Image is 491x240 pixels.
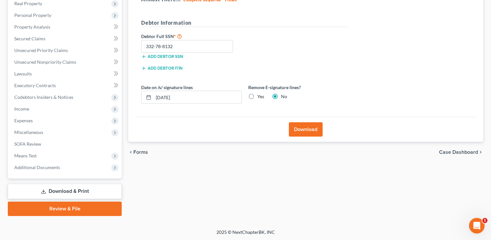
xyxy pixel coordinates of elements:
a: Secured Claims [9,33,122,45]
span: Means Test [14,153,37,158]
span: Executory Contracts [14,83,56,88]
a: Property Analysis [9,21,122,33]
button: Add debtor ITIN [141,66,182,71]
span: Forms [133,150,148,155]
button: chevron_left Forms [128,150,157,155]
span: Codebtors Insiders & Notices [14,94,73,100]
span: Case Dashboard [439,150,478,155]
label: Remove E-signature lines? [248,84,349,91]
a: Download & Print [8,184,122,199]
a: Unsecured Priority Claims [9,45,122,56]
span: Additional Documents [14,165,60,170]
span: Lawsuits [14,71,32,76]
a: Review & File [8,202,122,216]
input: MM/DD/YYYY [153,91,241,103]
h5: Debtor Information [141,19,349,27]
a: Executory Contracts [9,80,122,91]
button: Download [289,122,323,137]
span: 1 [482,218,487,223]
span: Income [14,106,29,112]
span: Real Property [14,1,42,6]
input: XXX-XX-XXXX [141,40,233,53]
i: chevron_right [478,150,483,155]
span: Miscellaneous [14,129,43,135]
a: SOFA Review [9,138,122,150]
label: No [281,93,287,100]
span: Unsecured Nonpriority Claims [14,59,76,65]
i: chevron_left [128,150,133,155]
a: Unsecured Nonpriority Claims [9,56,122,68]
label: Debtor Full SSN [138,32,245,40]
span: Secured Claims [14,36,45,41]
span: Expenses [14,118,33,123]
span: Personal Property [14,12,51,18]
button: Add debtor SSN [141,54,183,59]
iframe: Intercom live chat [469,218,485,233]
span: Property Analysis [14,24,50,30]
label: Yes [257,93,264,100]
span: SOFA Review [14,141,41,147]
label: Date on /s/ signature lines [141,84,193,91]
a: Case Dashboard chevron_right [439,150,483,155]
a: Lawsuits [9,68,122,80]
span: Unsecured Priority Claims [14,47,68,53]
